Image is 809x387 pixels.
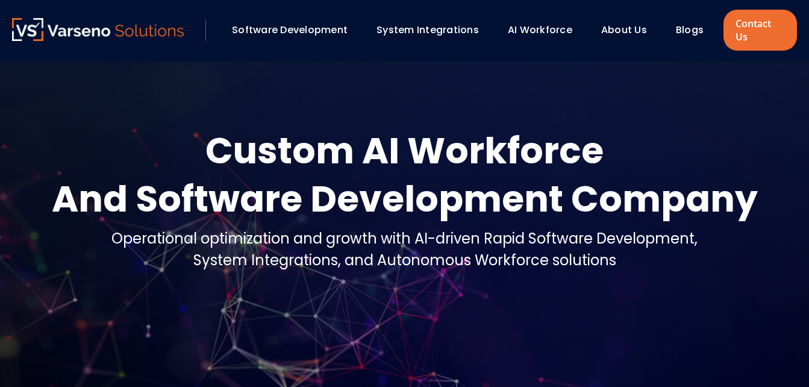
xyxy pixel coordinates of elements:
[376,23,479,37] a: System Integrations
[508,23,572,37] a: AI Workforce
[232,23,348,37] a: Software Development
[670,20,720,40] div: Blogs
[111,228,698,250] div: Operational optimization and growth with AI-driven Rapid Software Development,
[12,18,184,42] a: Varseno Solutions – Product Engineering & IT Services
[226,20,364,40] div: Software Development
[723,10,797,51] a: Contact Us
[595,20,664,40] div: About Us
[52,127,758,175] div: Custom AI Workforce
[601,23,647,37] a: About Us
[52,175,758,223] div: And Software Development Company
[12,18,184,41] img: Varseno Solutions – Product Engineering & IT Services
[676,23,704,37] a: Blogs
[111,250,698,271] div: System Integrations, and Autonomous Workforce solutions
[370,20,496,40] div: System Integrations
[502,20,589,40] div: AI Workforce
